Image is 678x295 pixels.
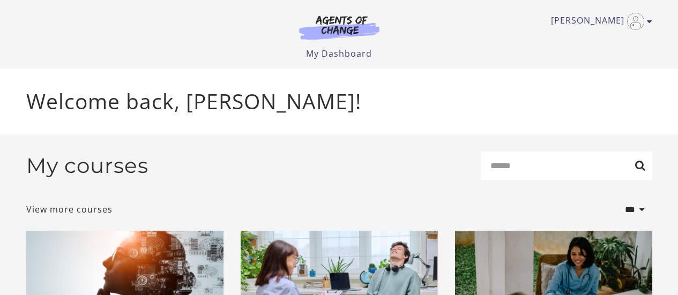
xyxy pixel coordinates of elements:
img: Agents of Change Logo [288,15,391,40]
p: Welcome back, [PERSON_NAME]! [26,86,652,117]
a: View more courses [26,203,113,216]
a: My Dashboard [306,48,372,59]
h2: My courses [26,153,148,178]
a: Toggle menu [551,13,647,30]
